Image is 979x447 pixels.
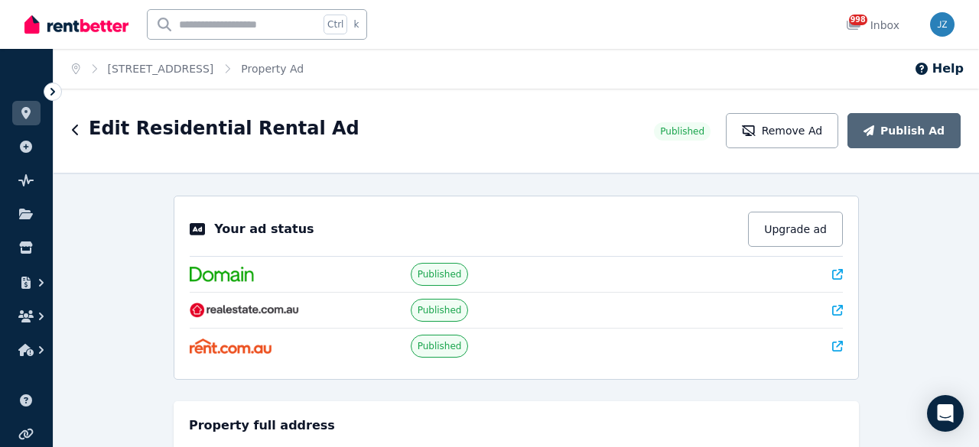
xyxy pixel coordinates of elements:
img: RentBetter [24,13,128,36]
img: Domain.com.au [190,267,254,282]
span: Published [418,340,462,352]
img: RealEstate.com.au [190,303,299,318]
span: Ctrl [324,15,347,34]
img: Rent.com.au [190,338,272,354]
button: Help [914,60,964,78]
span: Published [660,125,704,138]
button: Upgrade ad [748,212,843,247]
h5: Property full address [189,416,335,435]
a: Property Ad [241,63,304,75]
a: [STREET_ADDRESS] [108,63,214,75]
div: Open Intercom Messenger [927,395,964,432]
button: Publish Ad [847,113,961,148]
img: Jing Zhao [930,12,955,37]
div: Inbox [846,18,899,33]
span: 998 [849,15,867,25]
span: Published [418,304,462,316]
span: Published [418,268,462,280]
span: k [353,18,359,31]
h1: Edit Residential Rental Ad [89,116,359,141]
button: Remove Ad [726,113,838,148]
p: Your ad status [214,220,314,238]
nav: Breadcrumb [54,49,322,89]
